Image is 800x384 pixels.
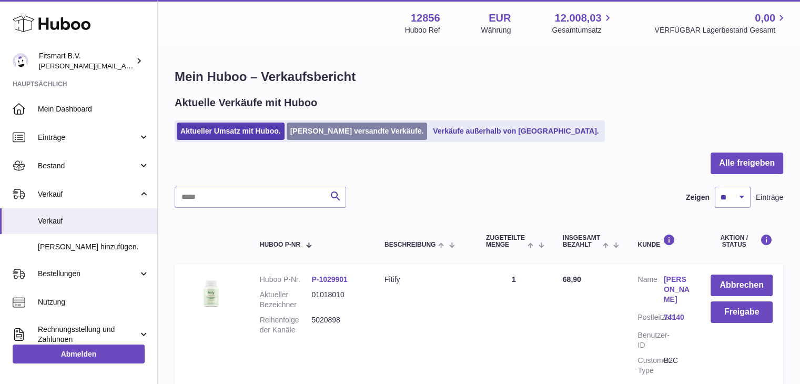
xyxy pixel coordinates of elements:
[38,325,138,345] span: Rechnungsstellung und Zahlungen
[755,11,775,25] span: 0,00
[654,11,787,35] a: 0,00 VERFÜGBAR Lagerbestand Gesamt
[38,133,138,143] span: Einträge
[711,234,773,248] div: Aktion / Status
[711,153,783,174] button: Alle freigeben
[411,11,440,25] strong: 12856
[175,96,317,110] h2: Aktuelle Verkäufe mit Huboo
[384,275,465,285] div: Fitify
[756,193,783,203] span: Einträge
[637,275,663,307] dt: Name
[711,301,773,323] button: Freigabe
[637,330,663,350] dt: Benutzer-ID
[405,25,440,35] div: Huboo Ref
[637,312,663,325] dt: Postleitzahl
[311,275,348,284] a: P-1029901
[38,189,138,199] span: Verkauf
[38,104,149,114] span: Mein Dashboard
[260,275,312,285] dt: Huboo P-Nr.
[260,241,300,248] span: Huboo P-Nr
[260,315,312,335] dt: Reihenfolge der Kanäle
[175,68,783,85] h1: Mein Huboo – Verkaufsbericht
[185,275,238,312] img: 128561739542540.png
[38,242,149,252] span: [PERSON_NAME] hinzufügen.
[38,161,138,171] span: Bestand
[429,123,602,140] a: Verkäufe außerhalb von [GEOGRAPHIC_DATA].
[664,275,690,305] a: [PERSON_NAME]
[552,25,613,35] span: Gesamtumsatz
[13,345,145,363] a: Abmelden
[260,290,312,310] dt: Aktueller Bezeichner
[311,290,363,310] dd: 01018010
[13,53,28,69] img: jonathan@leaderoo.com
[552,11,613,35] a: 12.008,03 Gesamtumsatz
[177,123,285,140] a: Aktueller Umsatz mit Huboo.
[664,312,690,322] a: 74140
[489,11,511,25] strong: EUR
[664,356,690,376] dd: B2C
[311,315,363,335] dd: 5020898
[39,51,134,71] div: Fitsmart B.V.
[38,297,149,307] span: Nutzung
[481,25,511,35] div: Währung
[637,234,690,248] div: Kunde
[38,216,149,226] span: Verkauf
[654,25,787,35] span: VERFÜGBAR Lagerbestand Gesamt
[38,269,138,279] span: Bestellungen
[486,235,525,248] span: ZUGETEILTE Menge
[563,275,581,284] span: 68,90
[711,275,773,296] button: Abbrechen
[384,241,436,248] span: Beschreibung
[287,123,428,140] a: [PERSON_NAME] versandte Verkäufe.
[686,193,710,203] label: Zeigen
[554,11,601,25] span: 12.008,03
[39,62,211,70] span: [PERSON_NAME][EMAIL_ADDRESS][DOMAIN_NAME]
[637,356,663,376] dt: Customer Type
[563,235,600,248] span: Insgesamt bezahlt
